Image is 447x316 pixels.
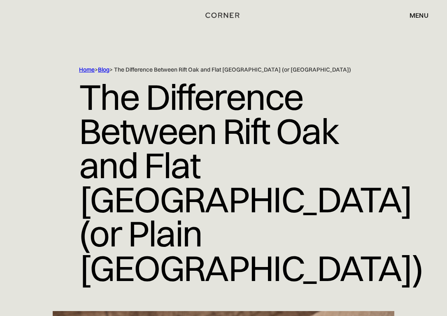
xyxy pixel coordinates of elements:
[200,10,247,21] a: home
[79,66,95,73] a: Home
[98,66,109,73] a: Blog
[79,66,368,74] div: > > The Difference Between Rift Oak and Flat [GEOGRAPHIC_DATA] (or [GEOGRAPHIC_DATA])
[79,74,368,291] h1: The Difference Between Rift Oak and Flat [GEOGRAPHIC_DATA] (or Plain [GEOGRAPHIC_DATA])
[401,8,428,22] div: menu
[410,12,428,19] div: menu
